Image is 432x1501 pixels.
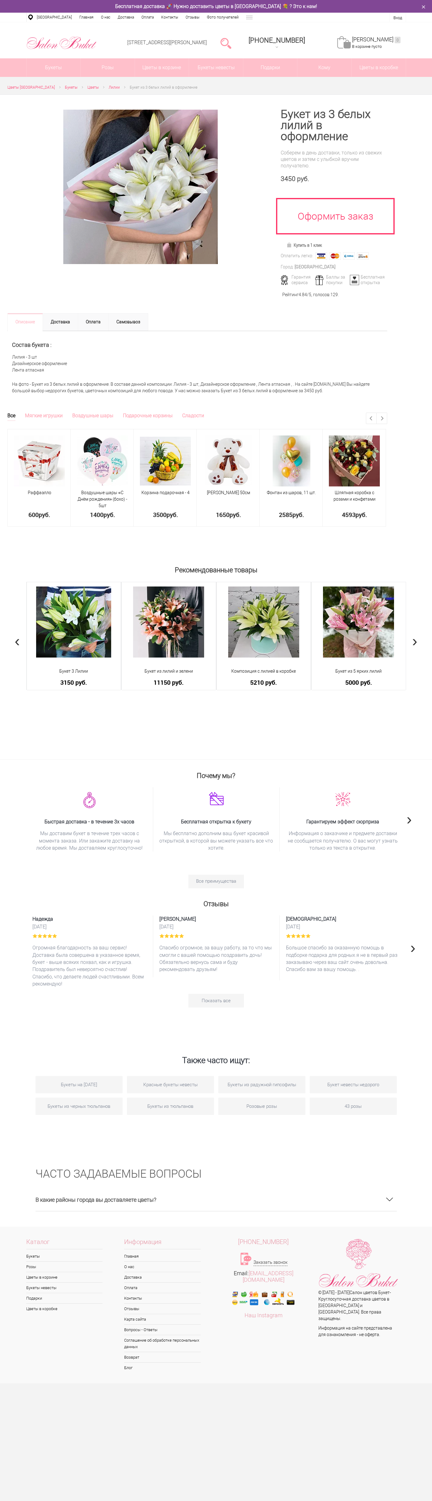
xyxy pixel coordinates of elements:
a: [PERSON_NAME] [352,36,401,43]
a: Розы [81,58,135,77]
img: Цветы Нижний Новгород [26,35,97,51]
a: [PERSON_NAME] 50см [207,490,250,495]
a: Мягкие игрушки [25,413,63,420]
span: Next [412,632,417,650]
h2: Рекомендованные товары [26,563,406,574]
div: Email: [216,1270,311,1283]
span: 2585 [279,511,292,519]
span: руб. [103,511,115,519]
img: Букет из 3 белых лилий в оформление [63,110,218,264]
span: [DEMOGRAPHIC_DATA] [286,915,400,923]
h2: Отзывы [26,897,406,908]
div: Бесплатная доставка 🚀 Нужно доставить цветы в [GEOGRAPHIC_DATA] 💐 ? Это к нам! [22,3,411,10]
span: Букет из лилий и зелени [126,668,212,675]
a: Заказать звонок [254,1259,287,1266]
a: Оплата [78,313,109,331]
span: Next [410,939,416,957]
a: 43 розы [310,1098,397,1115]
a: Букеты невесты [26,1283,103,1293]
a: Соглашение об обработке персональных данных [124,1335,201,1352]
a: Салон цветов Букет [350,1290,390,1295]
img: Шляпная коробка с розами и конфетами [329,435,380,486]
a: Блог [124,1363,201,1373]
a: Наш Instagram [245,1312,283,1318]
span: Быстрая доставка - в течение 3х часов [32,818,147,825]
span: руб. [292,511,304,519]
a: Букеты из радужной гипсофилы [218,1076,305,1093]
time: [DATE] [32,923,147,930]
a: Показать все [188,994,244,1007]
span: Мы бесплатно дополним ваш букет красивой открыткой, в которой вы можете указать все что хотите. [159,830,273,851]
a: Самовывоз [108,313,148,331]
img: Медведь Тони 50см [205,435,252,486]
p: Спасибо огромное, за вашу работу, за то что мы смогли с вашей помощью поздравить дочь! Обязательн... [159,944,273,973]
a: Контакты [124,1293,201,1303]
span: Каталог [26,1239,103,1249]
img: Букет 3 Лилии [36,587,111,658]
img: Visa [315,252,327,260]
a: Вопросы - Ответы [124,1325,201,1335]
h2: Состав букета : [12,342,383,348]
a: [STREET_ADDRESS][PERSON_NAME] [127,40,207,45]
span: Информация на сайте представлена для ознакомления - не оферта. [318,1326,392,1337]
a: Увеличить [15,110,266,264]
span: Композиция с лилией в коробке [221,668,307,675]
span: Гарантируем эффект сюрприза [286,818,400,825]
a: 5210 руб. [221,679,307,686]
span: руб. [166,511,178,519]
span: руб. [229,511,241,519]
a: Цветы в коробке [352,58,406,77]
div: На фото - Букет из 3 белых лилий в оформление. В составе данной композиции: Лилия - 3 шт, Дизайне... [7,378,387,397]
a: Цветы в корзине [135,58,189,77]
a: Раффаэлло [28,490,51,495]
img: 5ktc9rhq6sqbnq0u98vgs5k3z97r4cib.png.webp [83,792,96,808]
a: [PHONE_NUMBER] [245,34,309,52]
p: Большое спасибо за оказанную помощь в подборке подарка для родных.я не в первый раз заказываю чер... [286,944,400,980]
a: Цветы в корзине [26,1272,103,1282]
div: Оплатить легко: [281,253,313,259]
img: Раффаэлло [14,435,65,486]
a: Букеты на [DATE] [36,1076,123,1093]
span: 4593 [342,511,355,519]
img: Букет из 5 ярких лилий [323,587,394,658]
a: Купить в 1 клик [284,241,325,250]
span: Корзина подарочная - 4 [141,490,190,495]
a: Подарки [243,58,297,77]
span: Бесплатная открытка к букету [159,818,273,825]
span: Надежда [32,915,147,923]
img: Фонтан из шаров, 11 шт. [273,435,310,486]
h3: В какие районы города вы доставляете цветы? [36,1188,397,1211]
a: Вход [393,15,402,20]
a: Букеты [65,84,78,91]
ins: 0 [395,37,401,43]
a: Букеты из тюльпанов [127,1098,214,1115]
time: [DATE] [286,923,400,930]
img: Webmoney [343,252,355,260]
h1: Букет из 3 белых лилий в оформление [281,109,387,142]
h2: Также часто ищут: [36,1038,397,1071]
img: Корзина подарочная - 4 [140,437,191,486]
a: 11150 руб. [126,679,212,686]
a: Фото получателей [203,13,242,22]
a: Лилии [109,84,120,91]
img: xj0peb8qgrapz1vtotzmzux6uv3ncvrb.png.webp [335,792,350,806]
span: 4.84 [299,292,307,297]
span: Букет из 3 белых лилий в оформление [130,85,197,90]
a: [EMAIL_ADDRESS][DOMAIN_NAME] [243,1270,293,1283]
a: Все преимущества [188,875,244,888]
a: Фонтан из шаров, 11 шт. [267,490,316,495]
a: Главная [124,1251,201,1261]
a: Подарочные корзины [123,413,173,420]
a: 5000 руб. [316,679,402,686]
img: Яндекс Деньги [357,252,369,260]
div: Бесплатная открытка [348,274,383,285]
a: Розовые розы [218,1098,305,1115]
p: Огромная благодарность за ваш сервис! Доставка была совершена в указанное время, букет - выше вся... [32,944,147,987]
span: Лилии [109,85,120,90]
span: [PERSON_NAME] [159,915,273,923]
span: © [DATE] - [DATE] - Круглосуточная доставка цветов в [GEOGRAPHIC_DATA] и [GEOGRAPHIC_DATA]. Все п... [318,1290,391,1321]
span: Информация [124,1239,201,1249]
div: [PHONE_NUMBER] [249,36,305,44]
